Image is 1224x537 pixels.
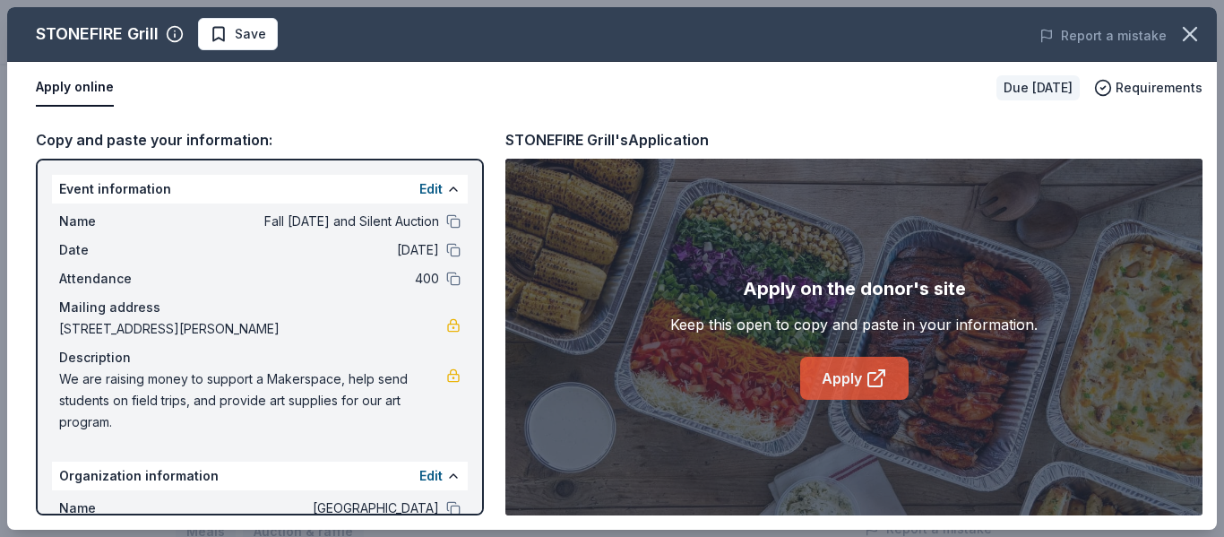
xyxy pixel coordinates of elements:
[59,239,179,261] span: Date
[179,498,439,519] span: [GEOGRAPHIC_DATA]
[179,268,439,290] span: 400
[59,347,461,368] div: Description
[800,357,909,400] a: Apply
[996,75,1080,100] div: Due [DATE]
[1094,77,1202,99] button: Requirements
[505,128,709,152] div: STONEFIRE Grill's Application
[52,462,468,490] div: Organization information
[36,69,114,107] button: Apply online
[419,465,443,487] button: Edit
[36,128,484,152] div: Copy and paste your information:
[52,175,468,204] div: Event information
[1116,77,1202,99] span: Requirements
[59,318,446,340] span: [STREET_ADDRESS][PERSON_NAME]
[179,211,439,232] span: Fall [DATE] and Silent Auction
[59,368,446,433] span: We are raising money to support a Makerspace, help send students on field trips, and provide art ...
[59,268,179,290] span: Attendance
[670,314,1038,335] div: Keep this open to copy and paste in your information.
[59,498,179,519] span: Name
[198,18,278,50] button: Save
[743,274,966,303] div: Apply on the donor's site
[36,20,159,48] div: STONEFIRE Grill
[419,178,443,200] button: Edit
[235,23,266,45] span: Save
[59,211,179,232] span: Name
[1039,25,1167,47] button: Report a mistake
[59,297,461,318] div: Mailing address
[179,239,439,261] span: [DATE]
